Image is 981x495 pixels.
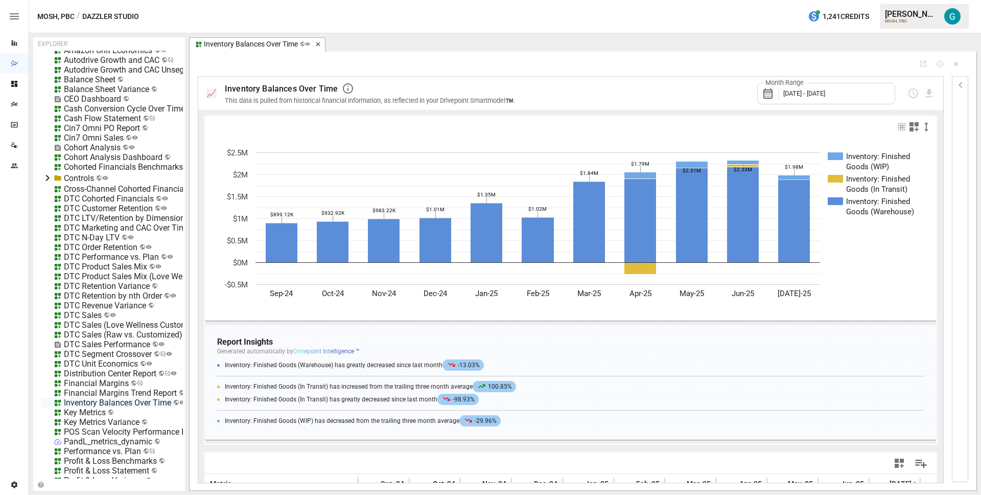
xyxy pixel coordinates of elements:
[680,289,704,298] text: May-25
[724,477,738,491] button: Sort
[909,452,932,475] button: Manage Columns
[233,258,248,267] text: $0M
[482,479,506,489] span: Nov-24
[64,223,190,233] div: DTC Marketing and CAC Over Time
[629,289,651,298] text: Apr-25
[64,466,149,476] div: Profit & Loss Statement
[783,89,825,97] span: [DATE] - [DATE]
[322,289,344,298] text: Oct-24
[475,289,498,298] text: Jan-25
[64,437,152,446] div: PandL_metrics_dynamic
[885,19,938,24] div: MOSH, PBC
[37,10,75,23] button: MOSH, PBC
[64,262,147,272] div: DTC Product Sales Mix
[519,477,533,491] button: Sort
[907,87,919,99] button: Schedule report
[170,292,176,299] svg: Public
[426,207,445,212] text: $1.01M
[189,37,325,52] button: Inventory Balances Over Time
[739,479,762,489] span: Apr-25
[477,192,496,197] text: $1.35M
[64,417,139,427] div: Key Metrics Variance
[270,289,293,298] text: Sep-24
[64,242,137,252] div: DTC Order Retention
[35,481,46,488] button: Collapse Folders
[162,195,168,201] svg: Public
[64,408,106,417] div: Key Metrics
[64,184,238,194] div: Cross-Channel Cohorted Financials by Customer
[788,479,813,489] span: May-25
[102,175,108,181] svg: Public
[168,57,174,63] svg: Published
[64,476,144,485] div: Profit & Loss Variance
[64,162,183,172] div: Cohorted Financials Benchmarks
[129,144,135,150] svg: Public
[77,10,80,23] div: /
[64,320,191,330] div: DTC Sales (Love Wellness Custom)
[846,207,914,216] text: Goods (Warehouse)
[64,446,141,456] div: Performance vs. Plan
[64,427,221,437] div: POS Scan Velocity Performance By Product
[365,477,380,491] button: Sort
[64,233,120,242] div: DTC N-Day LTV
[158,341,165,347] svg: Public
[64,143,121,152] div: Cohort Analysis
[217,348,924,355] p: Generated automatically by
[846,162,889,171] text: Goods (WIP)
[890,479,923,489] span: [DATE]-25
[846,152,910,161] text: Inventory: Finished
[149,115,155,121] svg: Published
[155,263,161,269] svg: Public
[64,252,159,262] div: DTC Performance vs. Plan
[372,289,396,298] text: Nov-24
[64,330,182,340] div: DTC Sales (Raw vs. Customized)
[227,192,248,201] text: $1.5M
[225,417,503,424] span: Inventory: Finished Goods (WIP) has decreased from the trailing three month average
[64,310,102,320] div: DTC Sales
[293,348,360,355] span: Drivepoint Intelligence ™
[305,41,311,47] svg: Public
[171,370,177,376] svg: Public
[580,170,598,176] text: $1.84M
[944,8,961,25] img: Gavin Acres
[64,204,153,213] div: DTC Customer Retention
[671,477,686,491] button: Sort
[38,40,67,48] div: EXPLORER
[64,369,156,378] div: Distribution Center Report
[763,78,806,87] label: Month Range
[785,164,803,170] text: $1.98M
[179,399,185,406] svg: Public
[210,479,231,489] span: Metric
[64,114,141,123] div: Cash Flow Statement
[952,60,960,68] button: Run Query
[528,206,547,212] text: $1.02M
[636,479,660,489] span: Feb-25
[64,152,162,162] div: Cohort Analysis Dashboard
[167,254,173,260] svg: Public
[372,208,396,213] text: $983.22K
[64,173,94,183] div: Controls
[232,477,247,491] button: Sort
[64,46,152,55] div: Amazon Unit Economics
[146,361,152,367] svg: Public
[919,60,927,68] button: Open Report
[321,210,345,216] text: $932.92K
[825,477,839,491] button: Sort
[64,104,185,114] div: Cash Conversion Cycle Over Time
[225,362,486,369] span: Inventory: Finished Goods (Warehouse) has greatly decreased since last month
[621,477,635,491] button: Sort
[936,60,944,68] button: Document History
[433,479,455,489] span: Oct-24
[734,167,752,172] text: $2.33M
[417,477,432,491] button: Sort
[534,479,557,489] span: Dec-24
[64,94,121,104] div: CEO Dashboard
[205,137,929,321] svg: A chart.
[527,289,549,298] text: Feb-25
[225,396,481,403] span: Inventory: Finished Goods (In Transit) has greatly decreased since last month
[874,477,889,491] button: Sort
[64,456,157,466] div: Profit & Loss Benchmarks
[442,359,484,371] span: -13.03%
